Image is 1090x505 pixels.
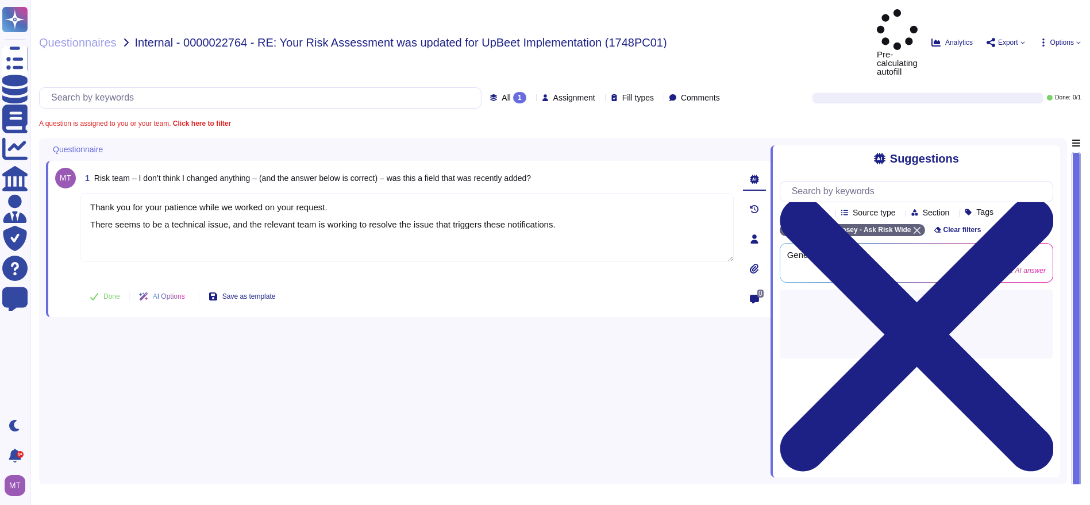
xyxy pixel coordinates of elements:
[17,451,24,458] div: 9+
[153,293,185,300] span: AI Options
[1073,95,1081,101] span: 0 / 1
[135,37,667,48] span: Internal - 0000022764 - RE: Your Risk Assessment was updated for UpBeet Implementation (1748PC01)
[45,88,481,108] input: Search by keywords
[39,120,231,127] span: A question is assigned to you or your team.
[998,39,1018,46] span: Export
[757,290,764,298] span: 0
[786,182,1053,202] input: Search by keywords
[681,94,720,102] span: Comments
[513,92,526,103] div: 1
[877,9,918,76] span: Pre-calculating autofill
[80,174,90,182] span: 1
[53,145,103,153] span: Questionnaire
[103,293,120,300] span: Done
[94,174,531,183] span: Risk team – I don’t think I changed anything – (and the answer below is correct) – was this a fie...
[222,293,276,300] span: Save as template
[55,168,76,188] img: user
[2,473,33,498] button: user
[171,119,231,128] b: Click here to filter
[502,94,511,102] span: All
[1050,39,1074,46] span: Options
[5,475,25,496] img: user
[39,37,117,48] span: Questionnaires
[1055,95,1070,101] span: Done:
[80,193,734,262] textarea: Thank you for your patience while we worked on your request. There seems to be a technical issue,...
[199,285,285,308] button: Save as template
[931,38,973,47] button: Analytics
[622,94,654,102] span: Fill types
[553,94,595,102] span: Assignment
[80,285,129,308] button: Done
[945,39,973,46] span: Analytics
